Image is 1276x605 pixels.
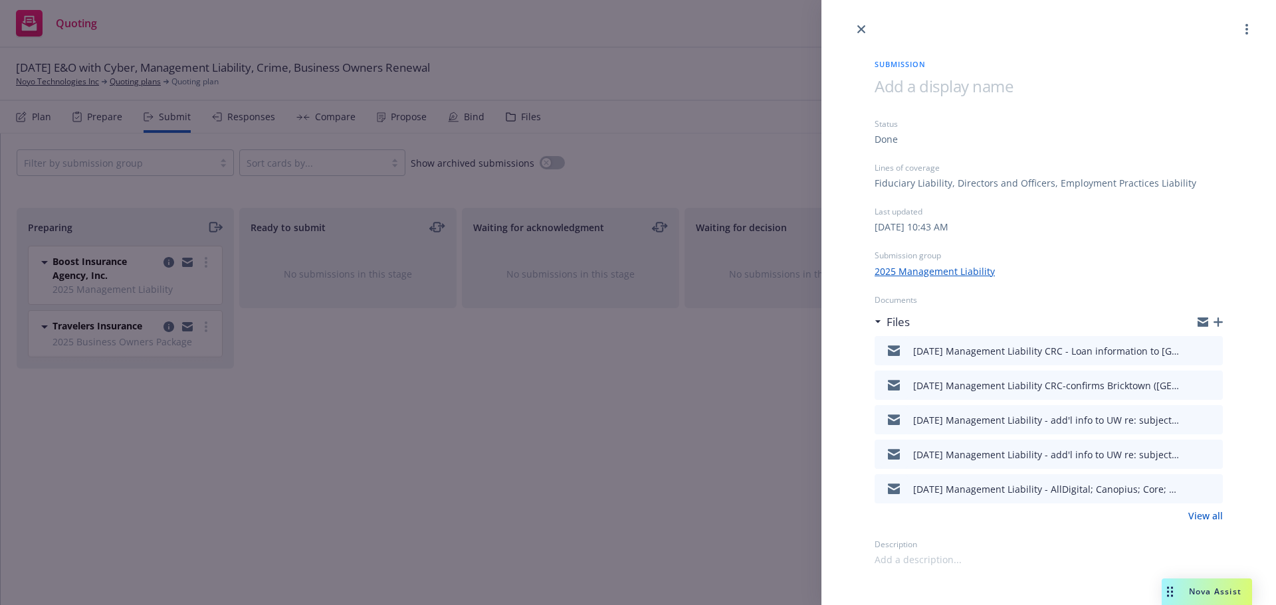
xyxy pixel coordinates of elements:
[1162,578,1178,605] div: Drag to move
[913,413,1179,427] div: [DATE] Management Liability - add'l info to UW re: subjectivities - CRC will respond.msg
[1184,377,1195,393] button: download file
[913,379,1179,392] div: [DATE] Management Liability CRC-confirms Bricktown ([GEOGRAPHIC_DATA]) includes full limit on Thi...
[1239,21,1255,37] a: more
[875,206,1223,217] div: Last updated
[1184,343,1195,359] button: download file
[1188,509,1223,523] a: View all
[913,482,1179,496] div: [DATE] Management Liability - AllDigital; Canopius; Core; ERisk; MSI; Orion INDICATIONS CRC Group...
[1184,412,1195,428] button: download file
[875,539,1223,550] div: Description
[875,313,910,331] div: Files
[913,448,1179,462] div: [DATE] Management Liability - add'l info to UW re: subjectivities.msg
[875,250,1223,261] div: Submission group
[1206,377,1218,393] button: preview file
[1184,446,1195,462] button: download file
[875,162,1223,173] div: Lines of coverage
[875,220,948,234] div: [DATE] 10:43 AM
[875,118,1223,130] div: Status
[1206,481,1218,497] button: preview file
[1184,481,1195,497] button: download file
[853,21,869,37] a: close
[1162,578,1252,605] button: Nova Assist
[913,344,1179,358] div: [DATE] Management Liability CRC - Loan information to [GEOGRAPHIC_DATA]msg
[1206,446,1218,462] button: preview file
[887,313,910,331] h3: Files
[1189,586,1241,597] span: Nova Assist
[875,294,1223,305] div: Documents
[1206,343,1218,359] button: preview file
[1206,412,1218,428] button: preview file
[875,176,1196,190] div: Fiduciary Liability, Directors and Officers, Employment Practices Liability
[875,132,898,146] div: Done
[875,264,995,278] a: 2025 Management Liability
[875,58,1223,70] span: Submission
